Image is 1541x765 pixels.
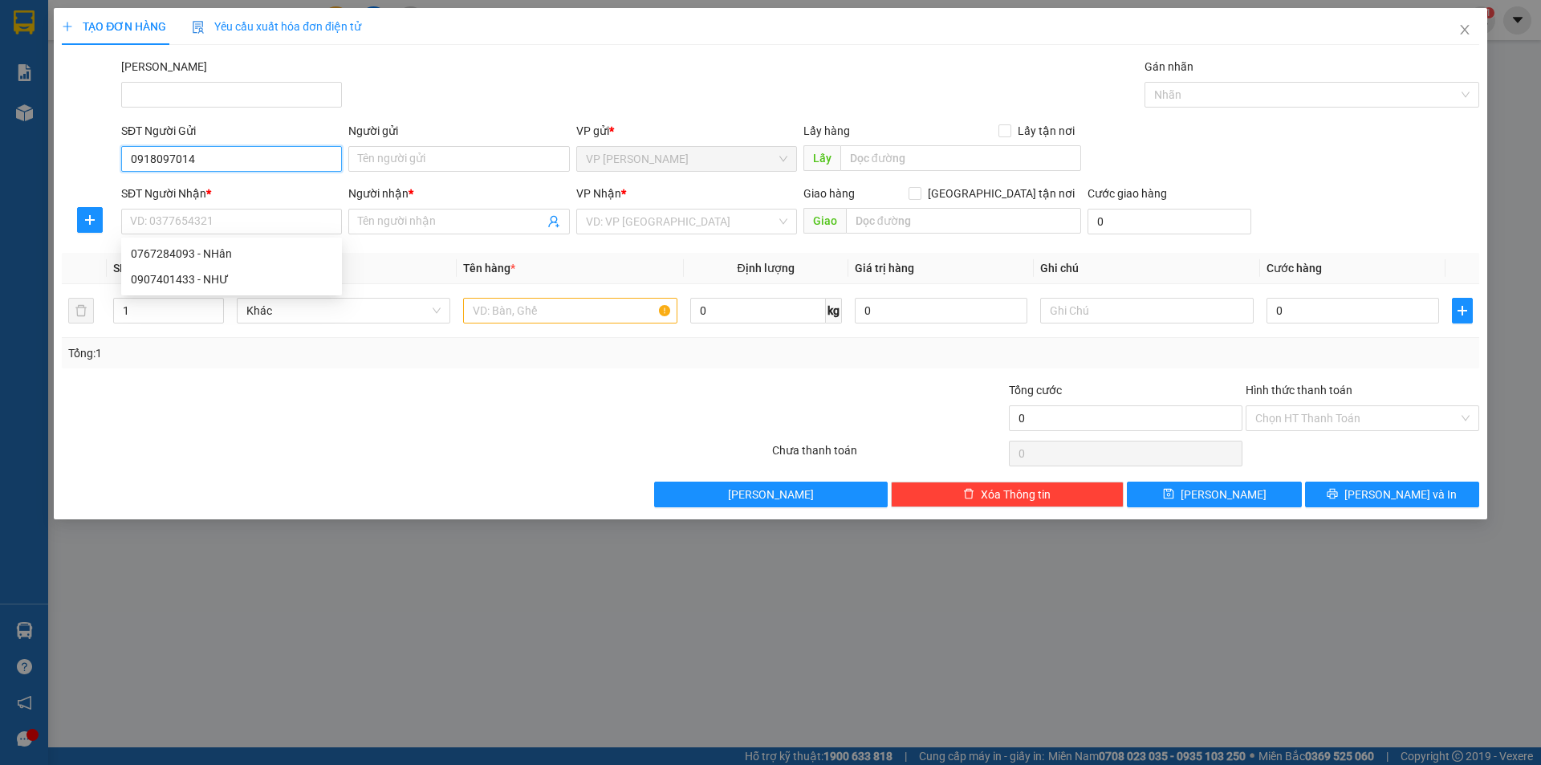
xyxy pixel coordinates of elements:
[1246,384,1352,397] label: Hình thức thanh toán
[981,486,1051,503] span: Xóa Thông tin
[1163,488,1174,501] span: save
[121,122,342,140] div: SĐT Người Gửi
[1040,298,1254,323] input: Ghi Chú
[1034,253,1260,284] th: Ghi chú
[921,185,1081,202] span: [GEOGRAPHIC_DATA] tận nơi
[1145,60,1193,73] label: Gán nhãn
[963,488,974,501] span: delete
[348,185,569,202] div: Người nhận
[803,124,850,137] span: Lấy hàng
[1181,486,1267,503] span: [PERSON_NAME]
[1453,304,1472,317] span: plus
[62,21,73,32] span: plus
[121,185,342,202] div: SĐT Người Nhận
[121,82,342,108] input: Mã ĐH
[77,207,103,233] button: plus
[803,208,846,234] span: Giao
[153,14,283,52] div: VP [PERSON_NAME]
[121,241,342,267] div: 0767284093 - NHân
[738,262,795,275] span: Định lượng
[1088,187,1167,200] label: Cước giao hàng
[846,208,1081,234] input: Dọc đường
[1458,23,1471,36] span: close
[68,298,94,323] button: delete
[68,344,595,362] div: Tổng: 1
[1442,8,1487,53] button: Close
[192,20,361,33] span: Yêu cầu xuất hóa đơn điện tử
[840,145,1081,171] input: Dọc đường
[14,52,142,71] div: [PERSON_NAME]
[586,147,787,171] span: VP Phạm Ngũ Lão
[463,298,677,323] input: VD: Bàn, Ghế
[14,71,142,94] div: 0867570316
[855,298,1027,323] input: 0
[1011,122,1081,140] span: Lấy tận nơi
[14,14,142,52] div: VP [PERSON_NAME]
[770,442,1007,470] div: Chưa thanh toán
[547,215,560,228] span: user-add
[153,15,192,32] span: Nhận:
[576,122,797,140] div: VP gửi
[855,262,914,275] span: Giá trị hàng
[1344,486,1457,503] span: [PERSON_NAME] và In
[463,262,515,275] span: Tên hàng
[728,486,814,503] span: [PERSON_NAME]
[1009,384,1062,397] span: Tổng cước
[62,20,166,33] span: TẠO ĐƠN HÀNG
[1088,209,1251,234] input: Cước giao hàng
[14,15,39,32] span: Gửi:
[153,91,283,113] div: 0765444780
[131,271,332,288] div: 0907401433 - NHƯ
[78,214,102,226] span: plus
[576,187,621,200] span: VP Nhận
[348,122,569,140] div: Người gửi
[1267,262,1322,275] span: Cước hàng
[131,245,332,262] div: 0767284093 - NHân
[803,187,855,200] span: Giao hàng
[1452,298,1473,323] button: plus
[113,262,126,275] span: SL
[891,482,1124,507] button: deleteXóa Thông tin
[192,21,205,34] img: icon
[803,145,840,171] span: Lấy
[246,299,441,323] span: Khác
[1127,482,1301,507] button: save[PERSON_NAME]
[121,60,207,73] label: Mã ĐH
[121,267,342,292] div: 0907401433 - NHƯ
[1327,488,1338,501] span: printer
[654,482,888,507] button: [PERSON_NAME]
[153,52,283,91] div: CHƯƠNG PHAN THIẾT
[1305,482,1479,507] button: printer[PERSON_NAME] và In
[826,298,842,323] span: kg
